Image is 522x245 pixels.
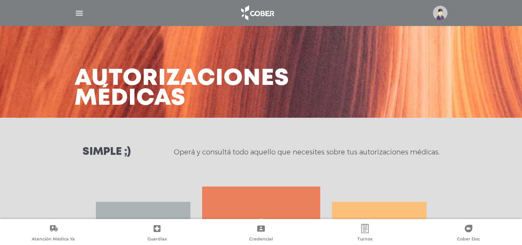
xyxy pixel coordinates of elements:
a: Cober Doc [417,224,520,243]
h3: Autorizaciones médicas [75,69,289,109]
img: Cober_menu-lines-white.svg [75,8,84,18]
span: Atención Médica Ya [32,236,75,243]
img: logo_cober_home-white.png [237,4,277,22]
span: Guardias [148,236,167,243]
h3: Simple ;) [83,147,131,157]
a: Atención Médica Ya [2,224,105,243]
p: Operá y consultá todo aquello que necesites sobre tus autorizaciones médicas. [174,148,439,157]
a: Guardias [105,224,209,243]
a: Credencial [209,224,313,243]
span: Turnos [357,236,373,243]
span: Cober Doc [457,236,480,243]
a: Turnos [313,224,417,243]
span: Credencial [249,236,273,243]
img: profile-placeholder.svg [433,6,447,20]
